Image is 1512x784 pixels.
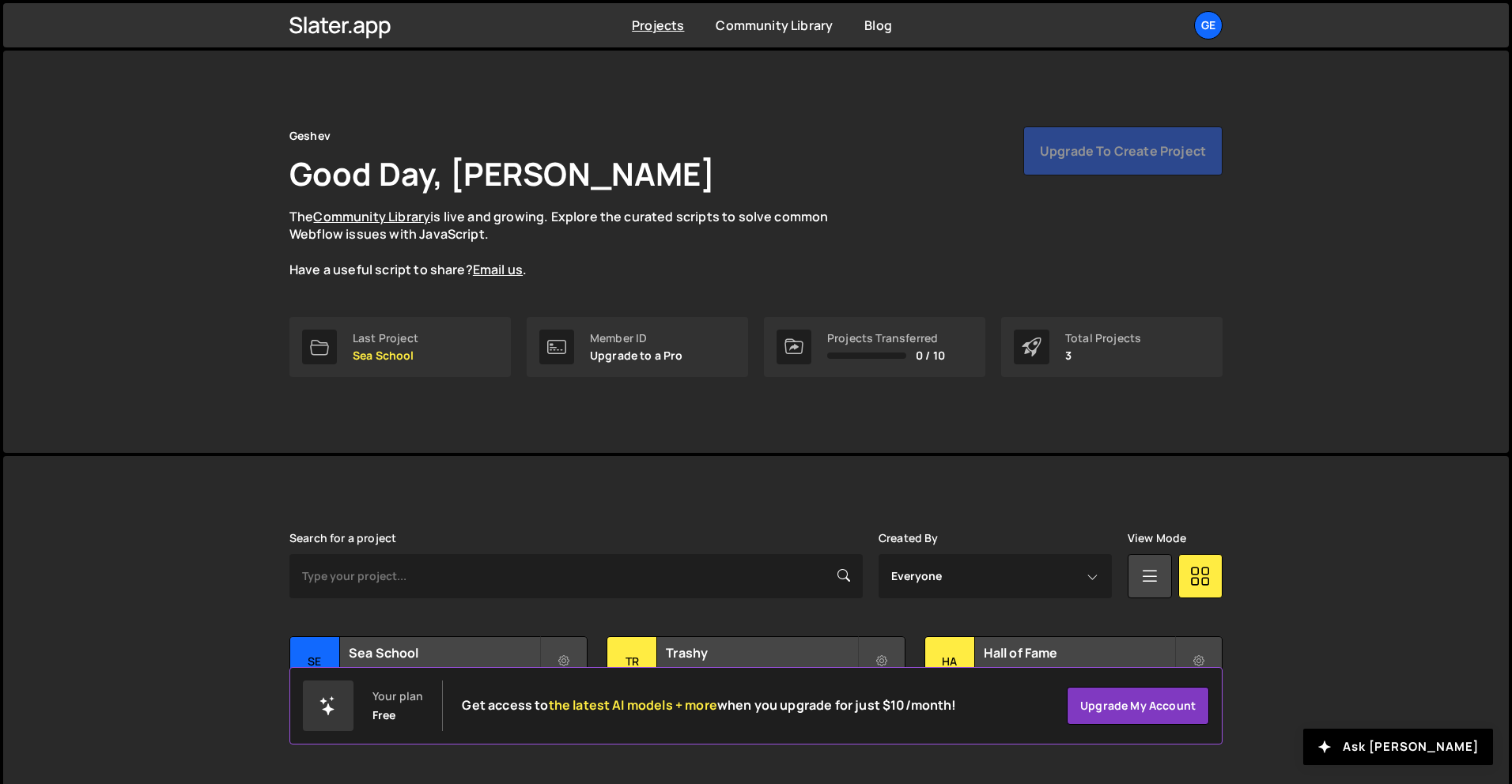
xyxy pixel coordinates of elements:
input: Type your project... [289,554,863,598]
p: Sea School [353,349,418,362]
div: Your plan [372,690,423,703]
label: Search for a project [289,532,396,545]
p: 3 [1065,349,1141,362]
small: Created by [PERSON_NAME] [666,665,856,679]
a: Community Library [313,208,430,225]
div: Se [290,637,340,687]
p: The is live and growing. Explore the curated scripts to solve common Webflow issues with JavaScri... [289,208,859,279]
a: Community Library [716,17,833,34]
button: Ask [PERSON_NAME] [1303,729,1493,765]
a: Ha Hall of Fame Created by [PERSON_NAME] 4 pages, last updated by [PERSON_NAME] [DATE] [924,636,1223,735]
a: Se Sea School Created by [PERSON_NAME] 3 pages, last updated by [PERSON_NAME] [DATE] [289,636,588,735]
div: Member ID [590,332,683,345]
label: View Mode [1128,532,1186,545]
a: Last Project Sea School [289,317,511,377]
h2: Hall of Fame [984,644,1174,661]
a: Tr Trashy Created by [PERSON_NAME] 1 page, last updated by [PERSON_NAME] [DATE] [607,636,905,735]
div: Geshev [289,126,331,145]
div: Ha [925,637,975,687]
span: 0 / 10 [916,349,945,362]
small: Created by [PERSON_NAME] [984,665,1174,679]
a: Upgrade my account [1067,687,1209,725]
a: Projects [632,17,684,34]
h2: Trashy [666,644,856,661]
div: Last Project [353,332,418,345]
a: Email us [473,261,523,278]
span: the latest AI models + more [549,696,717,714]
small: Created by [PERSON_NAME] [349,665,539,679]
label: Created By [879,532,939,545]
div: Tr [607,637,657,687]
h2: Get access to when you upgrade for just $10/month! [462,698,956,713]
a: Ge [1194,11,1223,40]
div: Free [372,709,396,722]
div: Total Projects [1065,332,1141,345]
p: Upgrade to a Pro [590,349,683,362]
a: Blog [864,17,892,34]
div: Projects Transferred [827,332,945,345]
h1: Good Day, [PERSON_NAME] [289,152,715,195]
h2: Sea School [349,644,539,661]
